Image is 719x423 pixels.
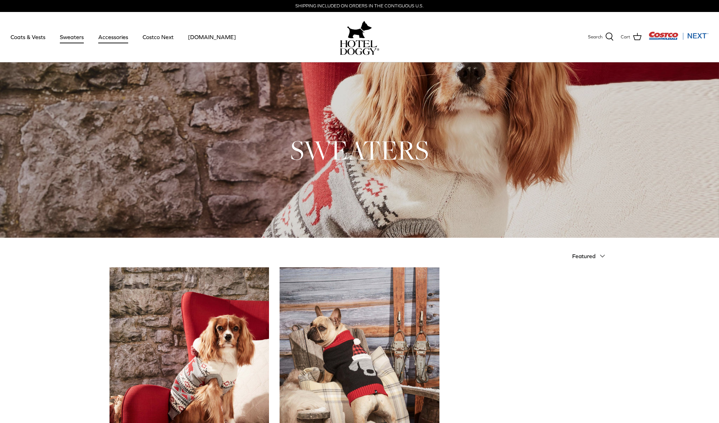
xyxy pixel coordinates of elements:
[347,19,372,40] img: hoteldoggy.com
[182,25,242,49] a: [DOMAIN_NAME]
[649,31,708,40] img: Costco Next
[340,40,379,55] img: hoteldoggycom
[136,25,180,49] a: Costco Next
[110,133,609,167] h1: SWEATERS
[92,25,135,49] a: Accessories
[649,36,708,41] a: Visit Costco Next
[54,25,90,49] a: Sweaters
[588,32,614,42] a: Search
[340,19,379,55] a: hoteldoggy.com hoteldoggycom
[588,33,602,41] span: Search
[4,25,52,49] a: Coats & Vests
[621,33,630,41] span: Cart
[572,248,609,264] button: Featured
[621,32,642,42] a: Cart
[572,253,595,259] span: Featured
